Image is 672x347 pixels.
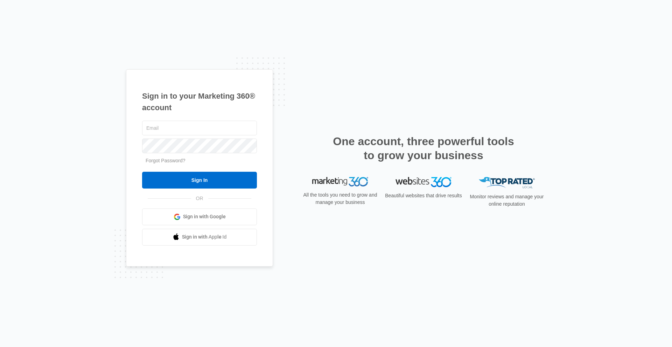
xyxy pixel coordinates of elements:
[301,191,379,206] p: All the tools you need to grow and manage your business
[183,213,226,220] span: Sign in with Google
[142,121,257,135] input: Email
[182,233,227,241] span: Sign in with Apple Id
[142,229,257,246] a: Sign in with Apple Id
[331,134,516,162] h2: One account, three powerful tools to grow your business
[142,208,257,225] a: Sign in with Google
[312,177,368,187] img: Marketing 360
[146,158,185,163] a: Forgot Password?
[191,195,208,202] span: OR
[384,192,463,199] p: Beautiful websites that drive results
[468,193,546,208] p: Monitor reviews and manage your online reputation
[395,177,451,187] img: Websites 360
[142,90,257,113] h1: Sign in to your Marketing 360® account
[142,172,257,189] input: Sign In
[479,177,535,189] img: Top Rated Local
